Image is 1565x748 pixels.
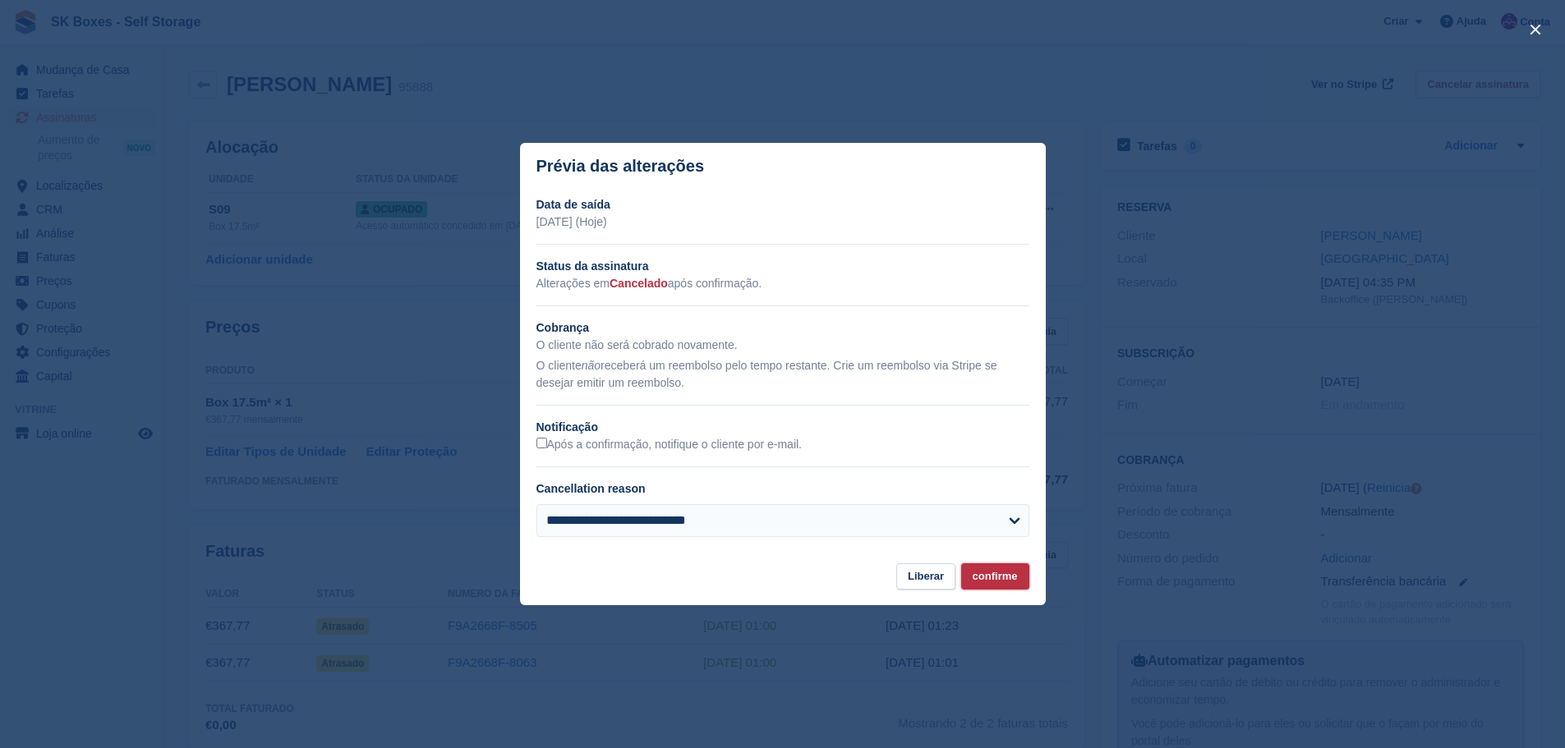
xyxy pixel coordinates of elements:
p: [DATE] (Hoje) [536,213,1029,231]
h2: Cobrança [536,319,1029,337]
p: Prévia das alterações [536,157,705,176]
button: Liberar [896,563,955,590]
p: O cliente não será cobrado novamente. [536,337,1029,354]
p: O cliente receberá um reembolso pelo tempo restante. Crie um reembolso via Stripe se desejar emit... [536,357,1029,392]
button: confirme [961,563,1029,590]
span: Cancelado [610,277,668,290]
h2: Status da assinatura [536,258,1029,275]
label: Após a confirmação, notifique o cliente por e-mail. [536,438,803,452]
label: Cancellation reason [536,482,646,495]
p: Alterações em após confirmação. [536,275,1029,292]
em: não [582,359,601,372]
button: close [1522,16,1549,43]
h2: Notificação [536,419,1029,436]
input: Após a confirmação, notifique o cliente por e-mail. [536,438,547,448]
h2: Data de saída [536,196,1029,213]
